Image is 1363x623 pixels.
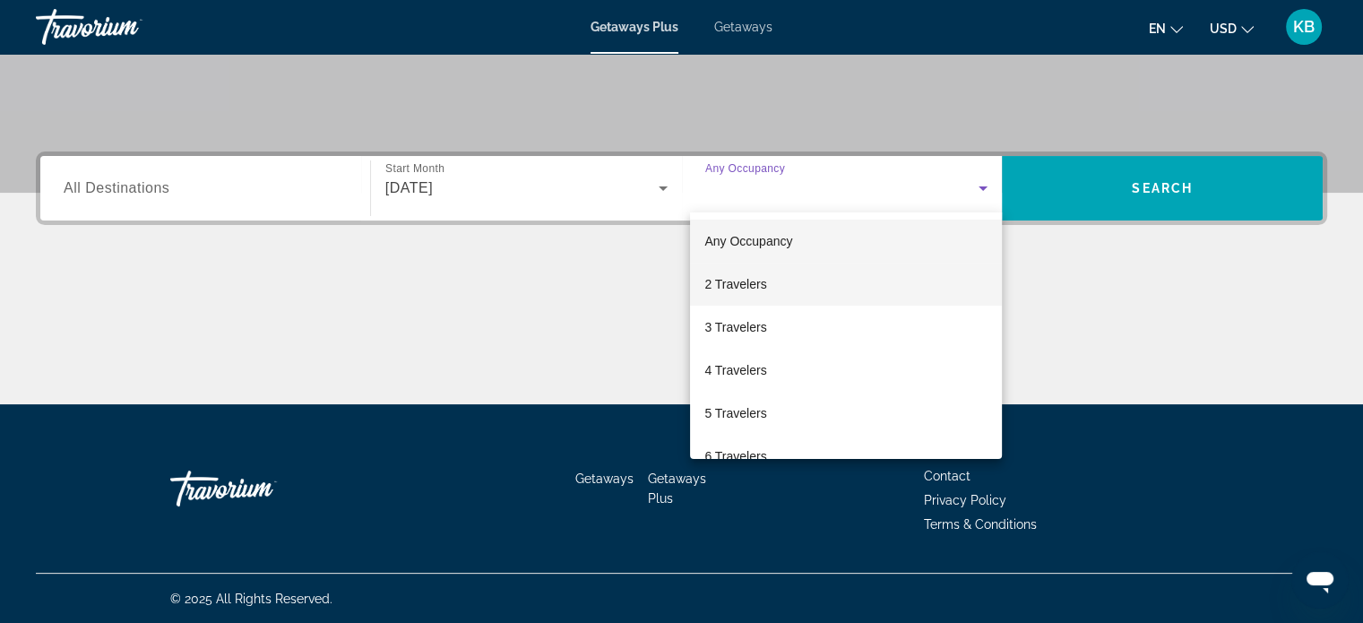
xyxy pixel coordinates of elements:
[704,234,792,248] span: Any Occupancy
[704,273,766,295] span: 2 Travelers
[704,359,766,381] span: 4 Travelers
[704,402,766,424] span: 5 Travelers
[704,316,766,338] span: 3 Travelers
[1291,551,1349,609] iframe: Button to launch messaging window
[704,446,766,467] span: 6 Travelers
